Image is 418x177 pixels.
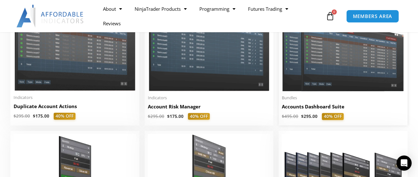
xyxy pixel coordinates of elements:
[54,113,76,120] span: 40% OFF
[353,14,392,19] span: MEMBERS AREA
[242,2,294,16] a: Futures Trading
[282,113,284,119] span: $
[148,95,270,101] span: Indicators
[33,113,35,119] span: $
[167,113,184,119] bdi: 175.00
[97,2,128,16] a: About
[14,103,136,113] a: Duplicate Account Actions
[97,16,127,31] a: Reviews
[301,113,304,119] span: $
[148,103,270,110] h2: Account Risk Manager
[128,2,193,16] a: NinjaTrader Products
[397,156,412,171] div: Open Intercom Messenger
[14,113,30,119] bdi: 295.00
[282,113,298,119] bdi: 495.00
[14,103,136,110] h2: Duplicate Account Actions
[148,103,270,113] a: Account Risk Manager
[282,95,404,101] span: Bundles
[282,103,404,110] h2: Accounts Dashboard Suite
[282,103,404,113] a: Accounts Dashboard Suite
[316,7,344,25] a: 0
[322,113,344,120] span: 40% OFF
[33,113,49,119] bdi: 175.00
[148,113,164,119] bdi: 295.00
[332,9,337,15] span: 0
[148,113,150,119] span: $
[97,2,324,31] nav: Menu
[193,2,242,16] a: Programming
[346,10,399,23] a: MEMBERS AREA
[16,5,84,27] img: LogoAI | Affordable Indicators – NinjaTrader
[188,113,210,120] span: 40% OFF
[301,113,318,119] bdi: 295.00
[14,95,136,100] span: Indicators
[14,113,16,119] span: $
[167,113,170,119] span: $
